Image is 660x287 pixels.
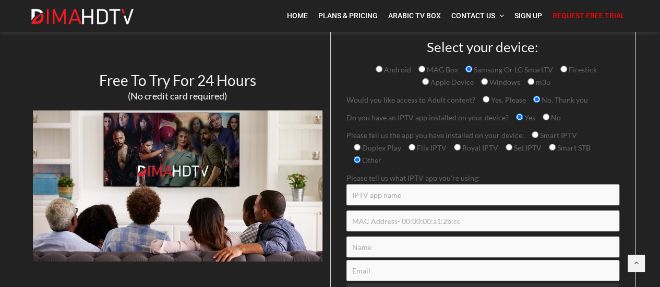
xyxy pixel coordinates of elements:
span: Plans & Pricing [318,11,378,20]
p: Would you like access to Adult content? [346,94,619,106]
input: No, Thank you [533,96,540,103]
span: Smart IPTV [538,131,577,140]
span: Select your device: [427,39,538,55]
a: Request Free Trial [547,5,630,27]
input: Name [346,236,619,257]
span: Duplex Play [361,143,401,152]
input: Set IPTV [506,144,512,151]
p: Please tell us the app you have installed on your device: [346,129,619,167]
span: Set IPTV [512,143,542,152]
input: Royal IPTV [454,144,461,151]
a: Arabic TV Box [383,5,446,27]
input: Samsung Or LG SmartTV [465,66,472,72]
span: No [549,113,561,122]
input: MAG Box [418,66,425,72]
span: Request Free Trial [553,11,625,20]
span: Smart STB [556,143,591,152]
input: Duplex Play [354,144,361,151]
input: Yes, Please [483,96,489,103]
span: No, Thank you [540,95,588,104]
input: Yes [516,114,523,120]
img: Dima HDTV [30,8,135,25]
input: IPTV app name [346,184,619,205]
p: Do you have an IPTV app installed on your device? [346,111,619,124]
input: Flix IPTV [409,144,415,151]
a: Plans & Pricing [313,5,383,27]
span: (No credit card required) [128,90,227,102]
a: Contact Us [446,5,509,27]
input: Apple Device [422,78,429,85]
a: Sign Up [509,5,547,27]
input: Other [354,156,361,163]
span: Royal IPTV [461,143,498,152]
span: MAG Box [425,65,458,74]
span: Samsung Or LG SmartTV [472,65,553,74]
span: Arabic TV Box [388,11,441,20]
span: Contact Us [451,11,495,20]
span: Other [361,156,381,165]
input: Smart STB [549,144,556,151]
input: Firestick [560,66,567,72]
a: Back to top [628,255,644,271]
span: Windows [488,78,520,86]
span: Free To Try For 24 Hours [99,71,256,89]
input: Email [346,260,619,281]
span: Apple Device [429,78,474,86]
span: m3u [534,78,550,86]
input: m3u [527,78,534,85]
span: Yes [523,113,535,122]
span: Home [287,11,308,20]
span: Flix IPTV [415,143,447,152]
input: Android [376,66,382,72]
input: Windows [481,78,488,85]
span: Firestick [567,65,597,74]
span: Android [382,65,411,74]
input: No [543,114,549,120]
a: Home [282,5,313,27]
span: Yes, Please [489,95,526,104]
span: Sign Up [514,11,542,20]
p: Please tell us what IPTV app you're using: [346,172,619,205]
input: Smart IPTV [532,131,538,138]
input: MAC Address- 00:00:00:a1:2b:cc [346,210,619,231]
